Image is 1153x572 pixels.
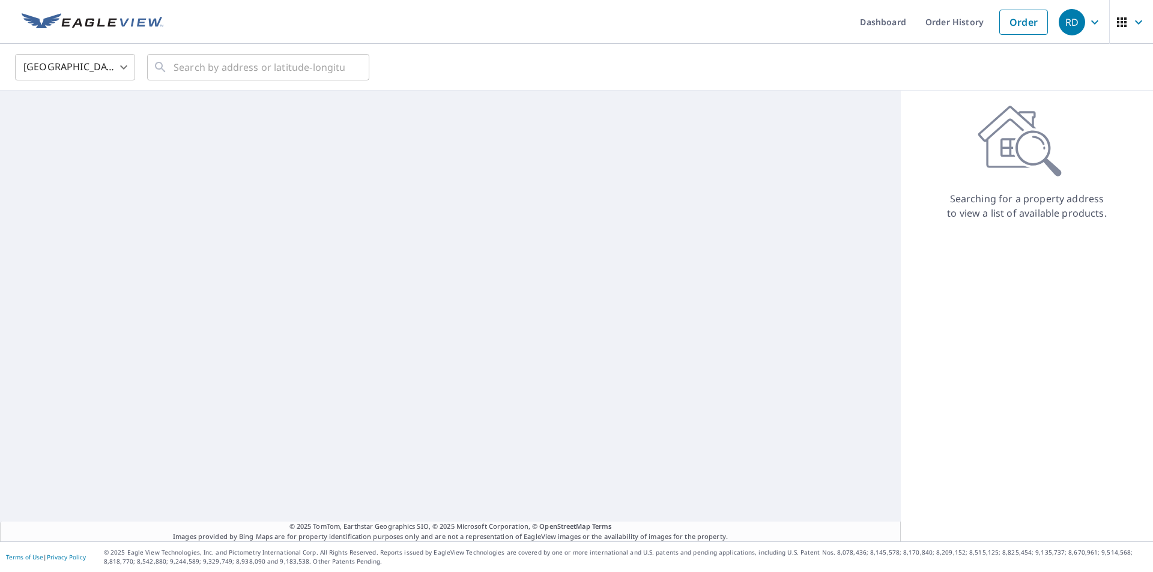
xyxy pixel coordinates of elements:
input: Search by address or latitude-longitude [174,50,345,84]
p: Searching for a property address to view a list of available products. [946,191,1107,220]
div: RD [1059,9,1085,35]
div: [GEOGRAPHIC_DATA] [15,50,135,84]
a: OpenStreetMap [539,522,590,531]
a: Order [999,10,1048,35]
img: EV Logo [22,13,163,31]
span: © 2025 TomTom, Earthstar Geographics SIO, © 2025 Microsoft Corporation, © [289,522,612,532]
a: Terms [592,522,612,531]
a: Privacy Policy [47,553,86,561]
a: Terms of Use [6,553,43,561]
p: © 2025 Eagle View Technologies, Inc. and Pictometry International Corp. All Rights Reserved. Repo... [104,548,1147,566]
p: | [6,553,86,561]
